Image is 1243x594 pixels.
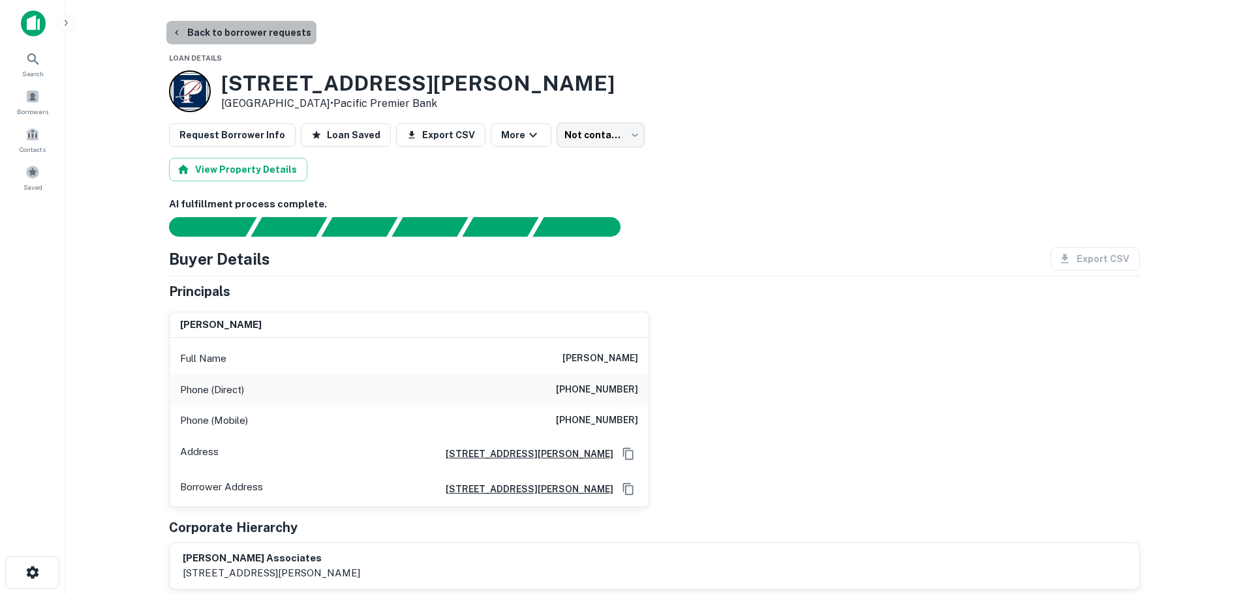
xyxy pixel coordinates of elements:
span: Borrowers [17,106,48,117]
p: Borrower Address [180,479,263,499]
h6: [PHONE_NUMBER] [556,413,638,428]
button: Loan Saved [301,123,391,147]
button: Export CSV [396,123,485,147]
h3: [STREET_ADDRESS][PERSON_NAME] [221,71,615,96]
a: Pacific Premier Bank [333,97,437,110]
p: [STREET_ADDRESS][PERSON_NAME] [183,565,360,581]
button: Copy Address [619,444,638,464]
div: Documents found, AI parsing details... [321,217,397,237]
span: Saved [23,182,42,192]
h6: [PERSON_NAME] [180,318,262,333]
p: [GEOGRAPHIC_DATA] • [221,96,615,111]
span: Contacts [20,144,46,155]
h4: Buyer Details [169,247,270,271]
div: Your request is received and processing... [251,217,327,237]
p: Address [180,444,219,464]
div: Principals found, still searching for contact information. This may take time... [462,217,538,237]
button: View Property Details [169,158,307,181]
button: Back to borrower requests [166,21,316,44]
h5: Principals [169,282,230,301]
a: Saved [4,160,61,195]
button: Copy Address [619,479,638,499]
p: Full Name [180,351,226,366]
img: capitalize-icon.png [21,10,46,37]
a: Search [4,46,61,82]
button: More [491,123,551,147]
div: Not contacted [557,123,645,147]
span: Loan Details [169,54,222,62]
a: [STREET_ADDRESS][PERSON_NAME] [435,447,613,461]
span: Search [22,68,44,79]
button: Request Borrower Info [169,123,296,147]
div: AI fulfillment process complete. [533,217,636,237]
h5: Corporate Hierarchy [169,518,298,537]
h6: [PERSON_NAME] [562,351,638,366]
h6: AI fulfillment process complete. [169,197,1140,212]
p: Phone (Direct) [180,382,244,398]
a: [STREET_ADDRESS][PERSON_NAME] [435,482,613,496]
h6: [PERSON_NAME] associates [183,551,360,566]
iframe: Chat Widget [1178,490,1243,552]
a: Contacts [4,122,61,157]
h6: [PHONE_NUMBER] [556,382,638,398]
div: Sending borrower request to AI... [153,217,251,237]
a: Borrowers [4,84,61,119]
div: Principals found, AI now looking for contact information... [391,217,468,237]
p: Phone (Mobile) [180,413,248,428]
